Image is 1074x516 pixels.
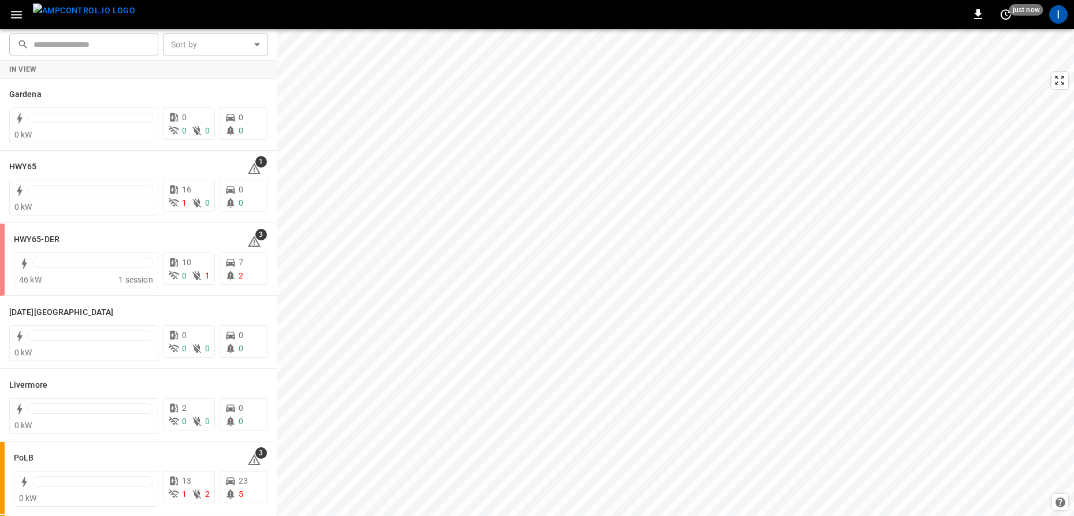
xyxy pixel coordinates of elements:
[182,403,187,413] span: 2
[255,229,267,240] span: 3
[1049,5,1068,24] div: profile-icon
[33,3,135,18] img: ampcontrol.io logo
[9,379,47,392] h6: Livermore
[239,476,248,485] span: 23
[9,306,113,319] h6: Karma Center
[14,348,32,357] span: 0 kW
[14,130,32,139] span: 0 kW
[239,113,243,122] span: 0
[1009,4,1043,16] span: just now
[19,493,37,503] span: 0 kW
[14,421,32,430] span: 0 kW
[205,198,210,207] span: 0
[182,344,187,353] span: 0
[239,258,243,267] span: 7
[182,258,191,267] span: 10
[239,126,243,135] span: 0
[239,489,243,499] span: 5
[182,185,191,194] span: 16
[205,126,210,135] span: 0
[205,344,210,353] span: 0
[255,156,267,168] span: 1
[239,198,243,207] span: 0
[9,88,42,101] h6: Gardena
[182,113,187,122] span: 0
[182,331,187,340] span: 0
[239,417,243,426] span: 0
[118,275,153,284] span: 1 session
[182,126,187,135] span: 0
[182,489,187,499] span: 1
[182,271,187,280] span: 0
[205,417,210,426] span: 0
[239,403,243,413] span: 0
[239,185,243,194] span: 0
[255,447,267,459] span: 3
[19,275,42,284] span: 46 kW
[182,198,187,207] span: 1
[9,161,37,173] h6: HWY65
[205,271,210,280] span: 1
[239,271,243,280] span: 2
[14,233,60,246] h6: HWY65-DER
[997,5,1015,24] button: set refresh interval
[9,65,37,73] strong: In View
[277,29,1074,516] canvas: Map
[205,489,210,499] span: 2
[14,202,32,211] span: 0 kW
[239,331,243,340] span: 0
[182,417,187,426] span: 0
[239,344,243,353] span: 0
[182,476,191,485] span: 13
[14,452,34,465] h6: PoLB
